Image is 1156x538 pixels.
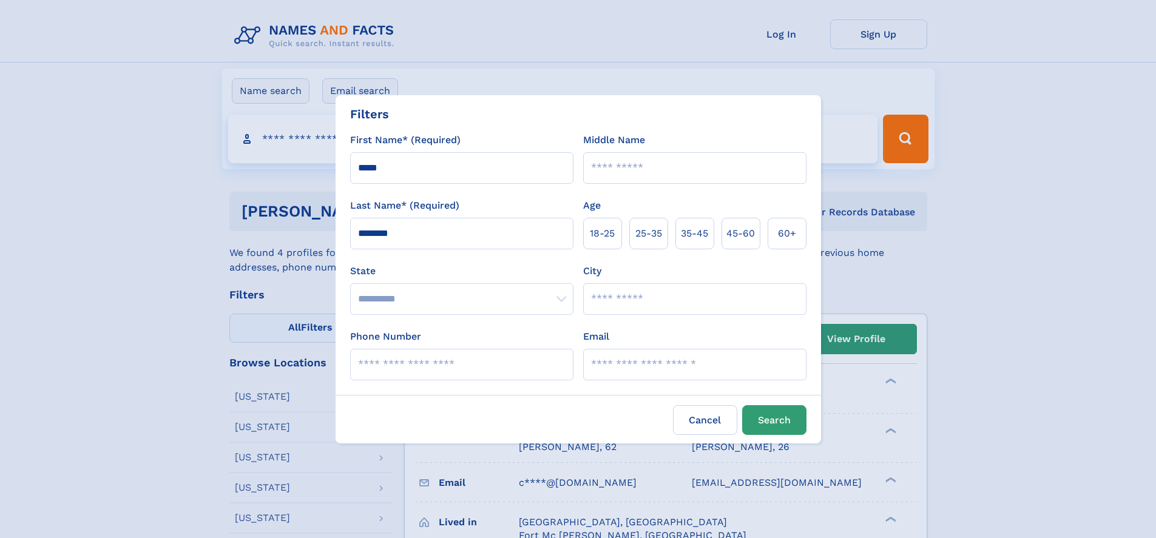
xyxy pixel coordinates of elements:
div: Filters [350,105,389,123]
button: Search [742,405,806,435]
span: 18‑25 [590,226,615,241]
label: Middle Name [583,133,645,147]
label: Cancel [673,405,737,435]
span: 60+ [778,226,796,241]
label: State [350,264,573,278]
label: Phone Number [350,329,421,344]
label: Age [583,198,601,213]
label: Last Name* (Required) [350,198,459,213]
label: First Name* (Required) [350,133,461,147]
label: Email [583,329,609,344]
span: 45‑60 [726,226,755,241]
span: 35‑45 [681,226,708,241]
label: City [583,264,601,278]
span: 25‑35 [635,226,662,241]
